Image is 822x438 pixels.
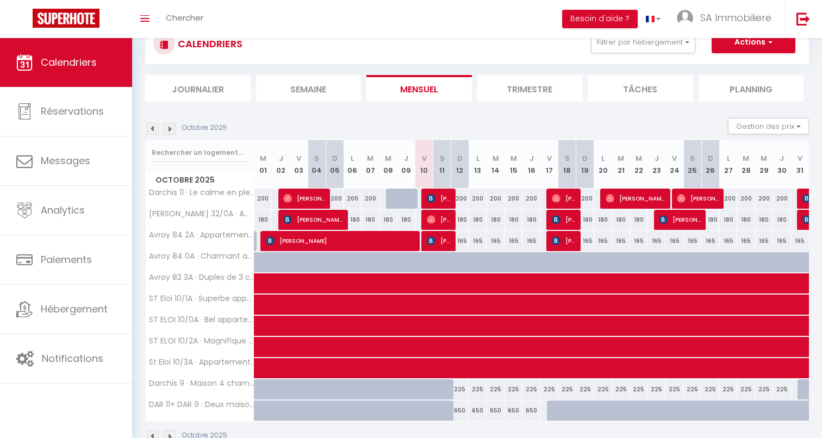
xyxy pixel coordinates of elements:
div: 200 [755,189,773,209]
div: 180 [254,210,272,230]
th: 20 [594,140,612,189]
span: [PERSON_NAME] [659,209,701,230]
th: 05 [326,140,344,189]
th: 17 [540,140,558,189]
abbr: M [743,153,749,164]
div: 200 [469,189,487,209]
div: 165 [594,231,612,251]
span: [PERSON_NAME] [266,230,415,251]
th: 23 [647,140,665,189]
abbr: S [565,153,570,164]
th: 06 [344,140,362,189]
div: 200 [505,189,522,209]
div: 200 [362,189,379,209]
div: 650 [451,401,469,421]
div: 165 [487,231,505,251]
abbr: J [655,153,659,164]
span: Analytics [41,203,85,217]
button: Gestion des prix [728,118,809,134]
span: Paiements [41,253,92,266]
abbr: S [314,153,319,164]
abbr: L [601,153,605,164]
span: [PERSON_NAME] [552,209,576,230]
div: 225 [540,379,558,399]
th: 11 [433,140,451,189]
div: 225 [737,379,755,399]
span: St Eloi 10/3A · Appartement 4 chambres à [GEOGRAPHIC_DATA] [147,358,256,366]
abbr: M [618,153,624,164]
div: 200 [451,189,469,209]
div: 225 [487,379,505,399]
div: 180 [379,210,397,230]
div: 225 [719,379,737,399]
div: 165 [451,231,469,251]
div: 180 [397,210,415,230]
th: 27 [719,140,737,189]
div: 180 [719,210,737,230]
div: 200 [737,189,755,209]
span: Darchis 11 · Le calme en plein centre ville: Maison 4ch 4sdb [147,189,256,197]
abbr: J [530,153,534,164]
div: 200 [773,189,791,209]
abbr: D [582,153,588,164]
div: 200 [254,189,272,209]
span: Chercher [166,12,203,23]
img: Super Booking [33,9,99,28]
th: 08 [379,140,397,189]
th: 07 [362,140,379,189]
abbr: J [780,153,784,164]
abbr: M [367,153,373,164]
div: 165 [647,231,665,251]
th: 15 [505,140,522,189]
th: 10 [415,140,433,189]
span: Réservations [41,104,104,118]
div: 225 [683,379,701,399]
abbr: V [672,153,677,164]
th: 21 [612,140,630,189]
abbr: D [332,153,338,164]
div: 165 [683,231,701,251]
span: [PERSON_NAME] [283,209,343,230]
th: 24 [665,140,683,189]
span: DAR 11+ DAR 9 : Deux maisons pour 16 personnes ! [147,401,256,409]
span: Octobre 2025 [146,172,254,188]
button: Filtrer par hébergement [591,32,695,53]
abbr: V [547,153,552,164]
div: 225 [665,379,683,399]
th: 18 [558,140,576,189]
h3: CALENDRIERS [175,32,242,56]
div: 180 [612,210,630,230]
abbr: L [727,153,730,164]
div: 165 [612,231,630,251]
abbr: D [457,153,463,164]
div: 180 [630,210,648,230]
div: 165 [505,231,522,251]
div: 225 [469,379,487,399]
th: 30 [773,140,791,189]
div: 225 [558,379,576,399]
th: 04 [308,140,326,189]
div: 650 [487,401,505,421]
abbr: M [260,153,266,164]
span: [PERSON_NAME] [427,209,451,230]
abbr: V [296,153,301,164]
span: [PERSON_NAME] [552,230,576,251]
img: logout [796,12,810,26]
li: Mensuel [366,75,472,102]
abbr: M [636,153,642,164]
span: [PERSON_NAME] [677,188,719,209]
abbr: L [351,153,354,164]
abbr: V [422,153,427,164]
div: 200 [719,189,737,209]
div: 225 [505,379,522,399]
span: ST Eloi 10/1A · Superbe appartement 2ch situé en [GEOGRAPHIC_DATA] [147,295,256,303]
div: 225 [773,379,791,399]
abbr: M [385,153,391,164]
abbr: J [404,153,408,164]
li: Semaine [256,75,362,102]
div: 200 [344,189,362,209]
abbr: M [761,153,767,164]
abbr: V [798,153,802,164]
div: 180 [737,210,755,230]
div: 165 [701,231,719,251]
